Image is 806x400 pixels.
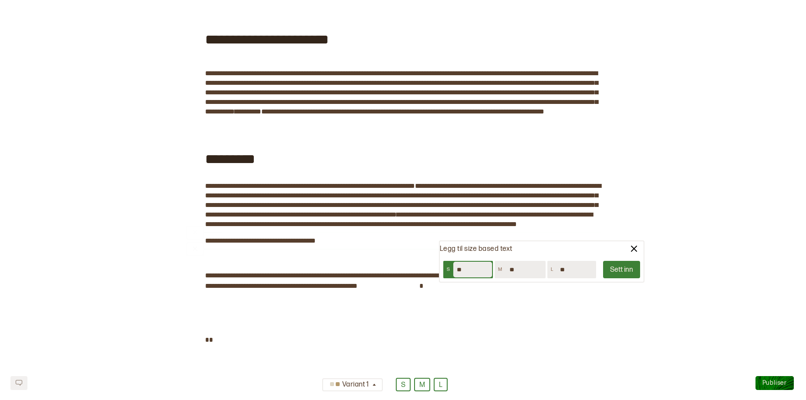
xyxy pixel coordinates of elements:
[440,245,513,254] p: Legg til size based text
[603,261,640,278] button: Sett inn
[327,378,371,392] div: Variant 1
[755,376,794,390] button: Publiser
[396,378,411,391] button: S
[547,263,556,276] div: L
[434,378,448,391] button: L
[443,263,453,276] div: S
[762,379,787,387] span: Publiser
[414,378,430,391] button: M
[322,378,383,391] button: Variant 1
[495,263,506,276] div: M
[629,243,639,254] img: lukk valg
